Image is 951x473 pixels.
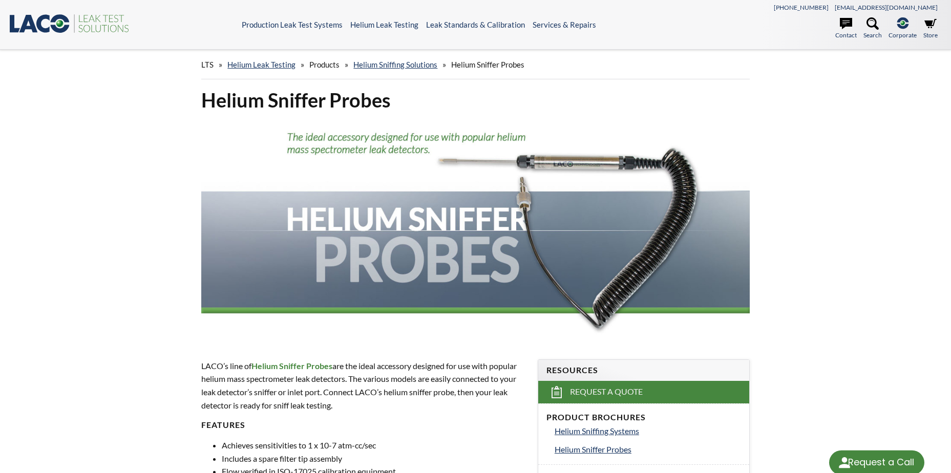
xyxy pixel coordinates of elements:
[923,17,938,40] a: Store
[555,444,631,454] span: Helium Sniffer Probes
[555,426,639,436] span: Helium Sniffing Systems
[201,359,525,412] p: LACO’s line of are the ideal accessory designed for use with popular helium mass spectrometer lea...
[774,4,829,11] a: [PHONE_NUMBER]
[555,424,741,438] a: Helium Sniffing Systems
[835,17,857,40] a: Contact
[555,443,741,456] a: Helium Sniffer Probes
[546,365,741,376] h4: Resources
[350,20,418,29] a: Helium Leak Testing
[889,30,917,40] span: Corporate
[353,60,437,69] a: Helium Sniffing Solutions
[533,20,596,29] a: Services & Repairs
[835,4,938,11] a: [EMAIL_ADDRESS][DOMAIN_NAME]
[570,386,643,397] span: Request a Quote
[222,452,525,465] li: Includes a spare filter tip assembly
[251,361,332,371] span: Helium Sniffer Probes
[538,381,749,403] a: Request a Quote
[222,439,525,452] li: Achieves sensitivities to 1 x 10-7 atm-cc/sec
[309,60,340,69] span: Products
[201,60,214,69] span: LTS
[546,412,741,423] h4: Product Brochures
[201,88,749,113] h1: Helium Sniffer Probes
[201,420,525,431] h4: Features
[836,455,853,471] img: round button
[451,60,524,69] span: Helium Sniffer Probes
[242,20,343,29] a: Production Leak Test Systems
[227,60,295,69] a: Helium Leak Testing
[863,17,882,40] a: Search
[426,20,525,29] a: Leak Standards & Calibration
[201,50,749,79] div: » » » »
[201,121,749,340] img: Helium Sniffer Probe header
